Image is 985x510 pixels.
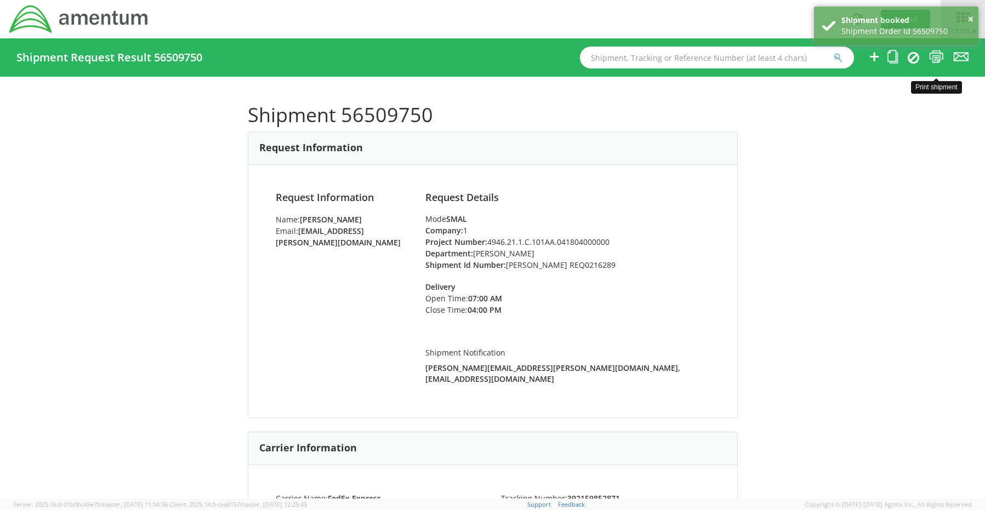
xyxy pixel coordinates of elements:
[911,81,962,94] div: Print shipment
[259,142,363,153] h3: Request Information
[558,500,585,508] a: Feedback
[425,363,680,384] strong: [PERSON_NAME][EMAIL_ADDRESS][PERSON_NAME][DOMAIN_NAME], [EMAIL_ADDRESS][DOMAIN_NAME]
[425,260,506,270] strong: Shipment Id Number:
[169,500,307,508] span: Client: 2025.14.0-cea8157
[841,15,970,26] div: Shipment booked
[446,214,467,224] strong: SMAL
[425,192,709,203] h4: Request Details
[425,248,709,259] li: [PERSON_NAME]
[425,282,456,292] strong: Delivery
[967,12,973,27] button: ×
[276,214,409,225] li: Name:
[13,500,168,508] span: Server: 2025.16.0-21b0bc45e7b
[805,500,972,509] span: Copyright © [DATE]-[DATE] Agistix Inc., All Rights Reserved
[425,236,709,248] li: 4946.21.1.C.101AA.041804000000
[527,500,551,508] a: Support
[425,248,473,259] strong: Department:
[468,293,502,303] strong: 07:00 AM
[276,226,401,248] strong: [EMAIL_ADDRESS][PERSON_NAME][DOMAIN_NAME]
[425,259,709,271] li: [PERSON_NAME] REQ0216289
[425,225,709,236] li: 1
[493,492,718,504] li: Tracking Number:
[101,500,168,508] span: master, [DATE] 11:54:36
[259,443,357,454] h3: Carrier Information
[468,305,502,315] strong: 04:00 PM
[16,51,202,64] h4: Shipment Request Result 56509750
[8,4,150,35] img: dyn-intl-logo-049831509241104b2a82.png
[425,293,536,304] li: Open Time:
[276,192,409,203] h4: Request Information
[276,225,409,248] li: Email:
[328,493,381,503] strong: FedEx Express
[567,493,620,503] strong: 392159852871
[425,237,487,247] strong: Project Number:
[248,104,738,126] h1: Shipment 56509750
[425,348,709,357] h5: Shipment Notification
[580,47,854,68] input: Shipment, Tracking or Reference Number (at least 4 chars)
[425,304,536,316] li: Close Time:
[841,26,970,37] div: Shipment Order Id 56509750
[425,214,709,225] div: Mode
[240,500,307,508] span: master, [DATE] 12:25:43
[300,214,362,225] strong: [PERSON_NAME]
[267,492,493,504] li: Carrier Name:
[425,225,463,236] strong: Company:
